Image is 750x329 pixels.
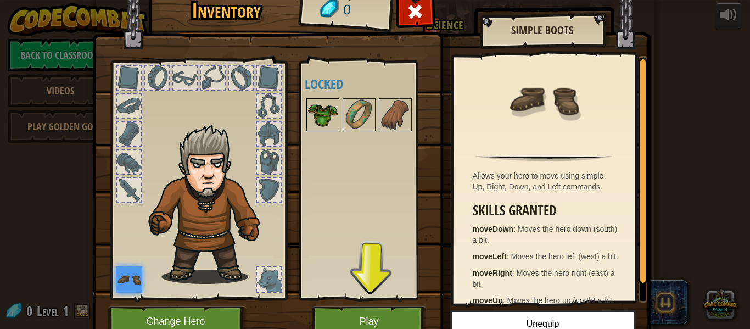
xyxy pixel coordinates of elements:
[344,99,374,130] img: portrait.png
[473,203,620,218] h3: Skills Granted
[473,225,514,233] strong: moveDown
[512,269,517,277] span: :
[473,269,512,277] strong: moveRight
[511,252,618,261] span: Moves the hero left (west) a bit.
[508,64,579,136] img: portrait.png
[503,296,507,305] span: :
[507,296,614,305] span: Moves the hero up (north) a bit.
[380,99,411,130] img: portrait.png
[473,296,503,305] strong: moveUp
[491,24,594,36] h2: Simple Boots
[473,170,620,192] div: Allows your hero to move using simple Up, Right, Down, and Left commands.
[143,124,278,284] img: hair_m2.png
[513,225,518,233] span: :
[507,252,511,261] span: :
[116,266,142,293] img: portrait.png
[305,77,434,91] h4: Locked
[473,252,507,261] strong: moveLeft
[475,155,611,161] img: hr.png
[473,269,615,288] span: Moves the hero right (east) a bit.
[473,225,618,244] span: Moves the hero down (south) a bit.
[307,99,338,130] img: portrait.png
